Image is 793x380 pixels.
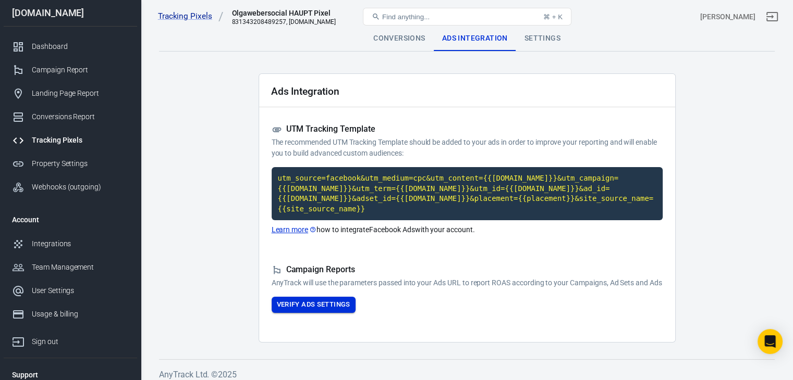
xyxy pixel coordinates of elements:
[4,105,137,129] a: Conversions Report
[271,86,339,97] h2: Ads Integration
[32,309,129,320] div: Usage & billing
[4,279,137,302] a: User Settings
[272,297,356,313] button: Verify Ads Settings
[272,124,663,135] h5: UTM Tracking Template
[272,224,663,235] p: how to integrate Facebook Ads with your account.
[272,264,663,275] h5: Campaign Reports
[32,41,129,52] div: Dashboard
[272,224,317,235] a: Learn more
[272,167,663,220] code: Click to copy
[32,336,129,347] div: Sign out
[4,8,137,18] div: [DOMAIN_NAME]
[32,285,129,296] div: User Settings
[231,8,336,18] div: Olgawebersocial HAUPT Pixel
[272,277,663,288] p: AnyTrack will use the parameters passed into your Ads URL to report ROAS according to your Campai...
[4,232,137,256] a: Integrations
[32,88,129,99] div: Landing Page Report
[32,262,129,273] div: Team Management
[32,65,129,75] div: Campaign Report
[32,158,129,169] div: Property Settings
[4,35,137,58] a: Dashboard
[700,11,755,22] div: Account id: 4GGnmKtI
[516,26,569,51] div: Settings
[758,329,783,354] div: Open Intercom Messenger
[363,8,571,26] button: Find anything...⌘ + K
[4,129,137,152] a: Tracking Pixels
[382,13,430,21] span: Find anything...
[543,13,563,21] div: ⌘ + K
[365,26,433,51] div: Conversions
[4,175,137,199] a: Webhooks (outgoing)
[434,26,516,51] div: Ads Integration
[158,11,224,22] a: Tracking Pixels
[4,302,137,326] a: Usage & billing
[272,137,663,159] p: The recommended UTM Tracking Template should be added to your ads in order to improve your report...
[32,182,129,193] div: Webhooks (outgoing)
[32,238,129,249] div: Integrations
[4,152,137,175] a: Property Settings
[4,326,137,353] a: Sign out
[231,18,336,26] div: 831343208489257, olgawebersocial.de
[4,256,137,279] a: Team Management
[4,58,137,82] a: Campaign Report
[4,207,137,232] li: Account
[760,4,785,29] a: Sign out
[32,135,129,146] div: Tracking Pixels
[4,82,137,105] a: Landing Page Report
[32,111,129,122] div: Conversions Report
